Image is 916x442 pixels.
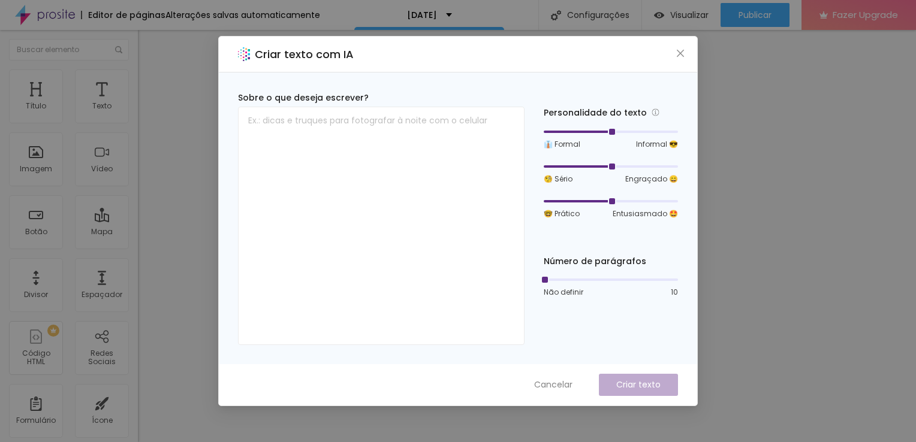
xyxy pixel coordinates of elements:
div: Título [26,102,46,110]
div: Divisor [24,290,48,299]
div: Personalidade do texto [544,106,678,120]
div: Redes Sociais [78,349,125,367]
span: Informal 😎 [636,139,678,150]
div: Texto [92,102,112,110]
img: Icone [551,10,561,20]
div: Espaçador [82,290,122,299]
button: Publicar [721,3,790,27]
h2: Criar texto com IA [255,46,354,62]
div: Alterações salvas automaticamente [165,11,320,19]
button: Close [674,47,687,60]
div: Botão [25,228,47,236]
div: Sobre o que deseja escrever? [238,92,525,104]
span: Publicar [739,10,772,20]
span: Fazer Upgrade [833,10,898,20]
span: Cancelar [534,379,572,391]
span: 🧐 Sério [544,174,572,184]
span: 10 [671,287,678,298]
div: Mapa [91,228,113,236]
p: [DATE] [407,11,437,19]
span: Não definir [544,287,583,298]
div: Imagem [20,165,52,173]
span: 👔 Formal [544,139,580,150]
img: view-1.svg [654,10,664,20]
span: Engraçado 😄 [625,174,678,184]
div: Editor de páginas [81,11,165,19]
button: Visualizar [642,3,721,27]
input: Buscar elemento [9,39,129,60]
div: Código HTML [12,349,59,367]
img: Icone [115,46,122,53]
span: Entusiasmado 🤩 [613,208,678,219]
span: 🤓 Prático [544,208,580,219]
button: Criar texto [599,374,678,396]
div: Vídeo [91,165,113,173]
button: Cancelar [522,374,584,396]
span: close [676,49,685,58]
div: Número de parágrafos [544,255,678,268]
div: Ícone [92,416,113,425]
span: Visualizar [670,10,709,20]
iframe: Editor [138,30,916,442]
div: Formulário [16,416,56,425]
